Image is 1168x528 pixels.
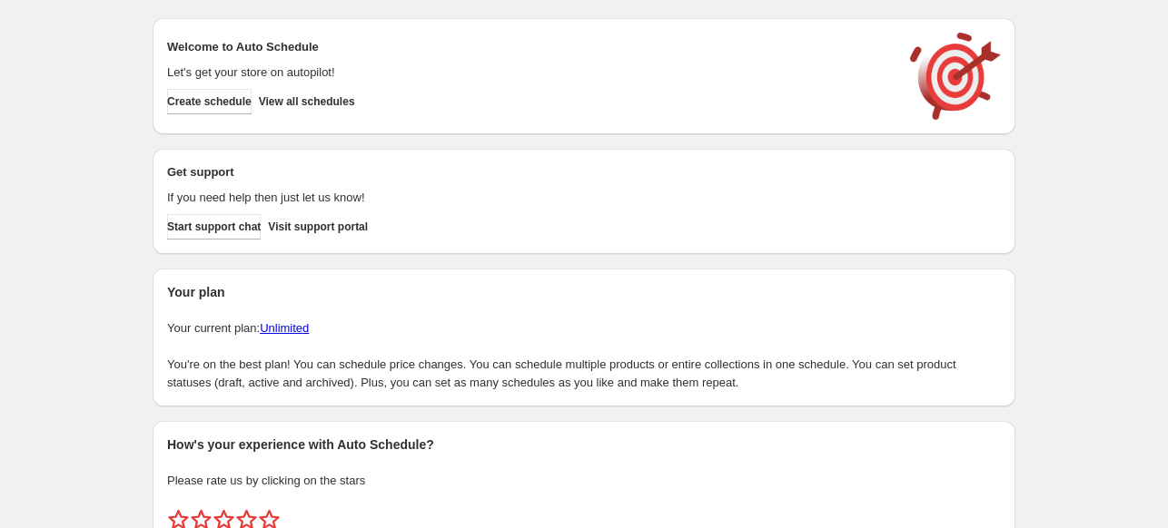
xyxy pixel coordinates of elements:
[260,321,309,335] a: Unlimited
[167,38,892,56] h2: Welcome to Auto Schedule
[268,214,368,240] a: Visit support portal
[167,356,1001,392] p: You're on the best plan! You can schedule price changes. You can schedule multiple products or en...
[268,220,368,234] span: Visit support portal
[167,94,252,109] span: Create schedule
[167,283,1001,301] h2: Your plan
[167,163,892,181] h2: Get support
[259,89,355,114] button: View all schedules
[167,472,1001,490] p: Please rate us by clicking on the stars
[259,94,355,109] span: View all schedules
[167,435,1001,454] h2: How's your experience with Auto Schedule?
[167,89,252,114] button: Create schedule
[167,220,261,234] span: Start support chat
[167,64,892,82] p: Let's get your store on autopilot!
[167,214,261,240] a: Start support chat
[167,319,1001,337] p: Your current plan:
[167,189,892,207] p: If you need help then just let us know!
